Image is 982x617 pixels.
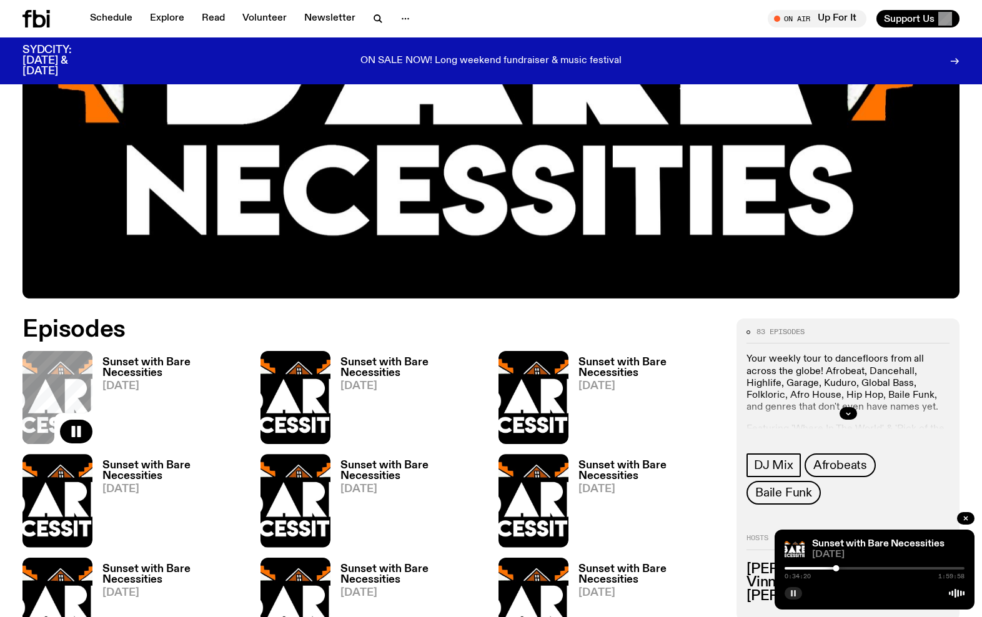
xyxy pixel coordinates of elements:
button: Support Us [876,10,960,27]
a: Sunset with Bare Necessities [812,539,945,549]
img: Bare Necessities [785,540,805,560]
span: [DATE] [578,588,722,598]
h3: Sunset with Bare Necessities [578,564,722,585]
span: [DATE] [102,381,245,392]
a: Afrobeats [805,453,876,477]
h3: [PERSON_NAME] [746,563,950,576]
a: Sunset with Bare Necessities[DATE] [568,460,722,547]
a: Sunset with Bare Necessities[DATE] [330,460,484,547]
span: [DATE] [102,484,245,495]
span: Support Us [884,13,935,24]
span: [DATE] [812,550,965,560]
h3: [PERSON_NAME] [746,590,950,603]
a: Sunset with Bare Necessities[DATE] [330,357,484,444]
p: Your weekly tour to dancefloors from all across the globe! Afrobeat, Dancehall, Highlife, Garage,... [746,353,950,413]
img: Bare Necessities [260,454,330,547]
h3: Sunset with Bare Necessities [578,357,722,378]
p: ON SALE NOW! Long weekend fundraiser & music festival [360,56,622,67]
span: [DATE] [102,588,245,598]
span: 83 episodes [756,328,805,335]
h3: Sunset with Bare Necessities [340,460,484,481]
span: [DATE] [578,484,722,495]
a: Volunteer [235,10,294,27]
img: Bare Necessities [498,351,568,444]
span: [DATE] [340,381,484,392]
h3: Sunset with Bare Necessities [340,564,484,585]
a: Newsletter [297,10,363,27]
a: Explore [142,10,192,27]
h3: Sunset with Bare Necessities [578,460,722,481]
img: Bare Necessities [260,351,330,444]
h3: Vinny Lunar [746,576,950,590]
h3: Sunset with Bare Necessities [102,564,245,585]
a: Baile Funk [746,481,821,505]
span: 1:59:58 [938,573,965,580]
a: Sunset with Bare Necessities[DATE] [92,357,245,444]
h2: Hosts [746,535,950,550]
h3: Sunset with Bare Necessities [102,357,245,378]
h3: Sunset with Bare Necessities [102,460,245,481]
img: Bare Necessities [498,454,568,547]
a: Sunset with Bare Necessities[DATE] [92,460,245,547]
h2: Episodes [22,318,642,341]
h3: Sunset with Bare Necessities [340,357,484,378]
span: DJ Mix [754,458,793,472]
h3: SYDCITY: [DATE] & [DATE] [22,45,102,77]
a: Schedule [82,10,140,27]
span: [DATE] [578,381,722,392]
span: 0:34:20 [785,573,811,580]
a: DJ Mix [746,453,801,477]
a: Sunset with Bare Necessities[DATE] [568,357,722,444]
span: [DATE] [340,484,484,495]
span: [DATE] [340,588,484,598]
button: On AirUp For It [768,10,866,27]
a: Read [194,10,232,27]
img: Bare Necessities [22,454,92,547]
span: Afrobeats [813,458,867,472]
span: Baile Funk [755,486,812,500]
